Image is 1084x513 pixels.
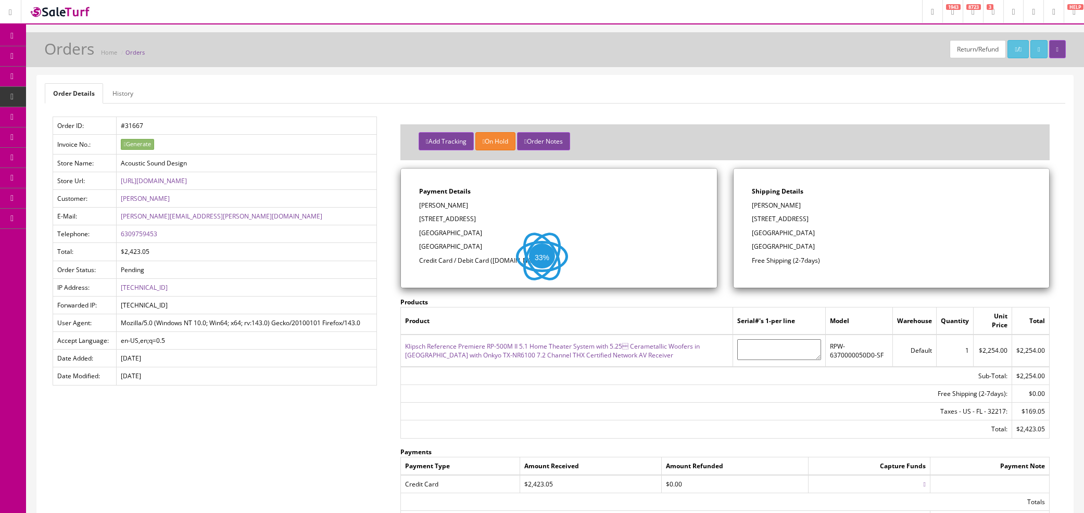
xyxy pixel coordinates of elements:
td: [TECHNICAL_ID] [116,296,377,314]
td: Free Shipping (2-7days): [401,385,1012,403]
td: $2,254.00 [973,335,1012,367]
td: Model [826,307,893,335]
a: Return/Refund [950,40,1006,58]
a: Klipsch Reference Premiere RP-500M II 5.1 Home Theater System with 5.25 Cerametallic Woofers in ... [405,342,700,360]
td: Date Modified: [53,367,117,385]
td: Quantity [936,307,973,335]
td: E-Mail: [53,208,117,225]
strong: Payment Details [419,187,471,196]
p: [GEOGRAPHIC_DATA] [752,228,1031,238]
td: Mozilla/5.0 (Windows NT 10.0; Win64; x64; rv:143.0) Gecko/20100101 Firefox/143.0 [116,314,377,332]
td: IP Address: [53,278,117,296]
td: Payment Type [401,457,520,475]
td: Store Name: [53,154,117,172]
p: [GEOGRAPHIC_DATA] [419,228,698,238]
td: Total [1012,307,1049,335]
td: Product [401,307,733,335]
a: Order Details [45,83,103,104]
td: Default [892,335,936,367]
td: Acoustic Sound Design [116,154,377,172]
td: Invoice No.: [53,135,117,155]
strong: Payments [400,447,432,456]
span: 1943 [946,4,961,10]
a: [PERSON_NAME] [121,194,170,203]
td: $2,423.05 [116,243,377,261]
td: RPW-6370000050D0-SF [826,335,893,367]
td: Amount Refunded [661,457,808,475]
td: Total: [401,420,1012,438]
td: Order ID: [53,117,117,135]
span: HELP [1067,4,1083,10]
td: Store Url: [53,172,117,189]
a: History [104,83,142,104]
td: $2,423.05 [1012,420,1049,438]
a: [PERSON_NAME][EMAIL_ADDRESS][PERSON_NAME][DOMAIN_NAME] [121,212,322,221]
p: [STREET_ADDRESS] [419,214,698,224]
td: [DATE] [116,350,377,367]
td: Amount Received [520,457,661,475]
a: [URL][DOMAIN_NAME] [121,176,187,185]
span: 8723 [966,4,981,10]
td: Accept Language: [53,332,117,350]
td: Capture Funds [809,457,930,475]
span: 3 [987,4,993,10]
a: Home [101,48,117,56]
p: [GEOGRAPHIC_DATA] [752,242,1031,251]
td: User Agent: [53,314,117,332]
strong: Shipping Details [752,187,803,196]
td: Payment Note [930,457,1049,475]
strong: Products [400,298,428,306]
p: [STREET_ADDRESS] [752,214,1031,224]
td: Sub-Total: [401,367,1012,385]
a: / [1007,40,1029,58]
h1: Orders [44,40,94,57]
p: [PERSON_NAME] [419,201,698,210]
a: [TECHNICAL_ID] [121,283,168,292]
td: $2,423.05 [520,475,661,493]
td: $2,254.00 [1012,367,1049,385]
td: Customer: [53,190,117,208]
td: Credit Card [401,475,520,493]
td: $0.00 [661,475,808,493]
td: Order Status: [53,261,117,278]
a: Orders [125,48,145,56]
td: Telephone: [53,225,117,243]
td: $0.00 [1012,385,1049,403]
td: Forwarded IP: [53,296,117,314]
button: On Hold [475,132,515,150]
a: 6309759453 [121,229,157,238]
button: Order Notes [517,132,570,150]
img: SaleTurf [29,5,92,19]
td: $169.05 [1012,403,1049,420]
button: Generate [121,139,154,150]
td: #31667 [116,117,377,135]
td: Total: [53,243,117,261]
td: Pending [116,261,377,278]
td: [DATE] [116,367,377,385]
p: [PERSON_NAME] [752,201,1031,210]
td: Warehouse [892,307,936,335]
td: Serial#'s 1-per line [733,307,826,335]
td: $2,254.00 [1012,335,1049,367]
button: Add Tracking [419,132,473,150]
td: en-US,en;q=0.5 [116,332,377,350]
p: Free Shipping (2-7days) [752,256,1031,265]
td: Totals [401,493,1050,510]
p: [GEOGRAPHIC_DATA] [419,242,698,251]
td: Unit Price [973,307,1012,335]
p: Credit Card / Debit Card ([DOMAIN_NAME]) [419,256,698,265]
td: Taxes - US - FL - 32217: [401,403,1012,420]
td: Date Added: [53,350,117,367]
td: 1 [936,335,973,367]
